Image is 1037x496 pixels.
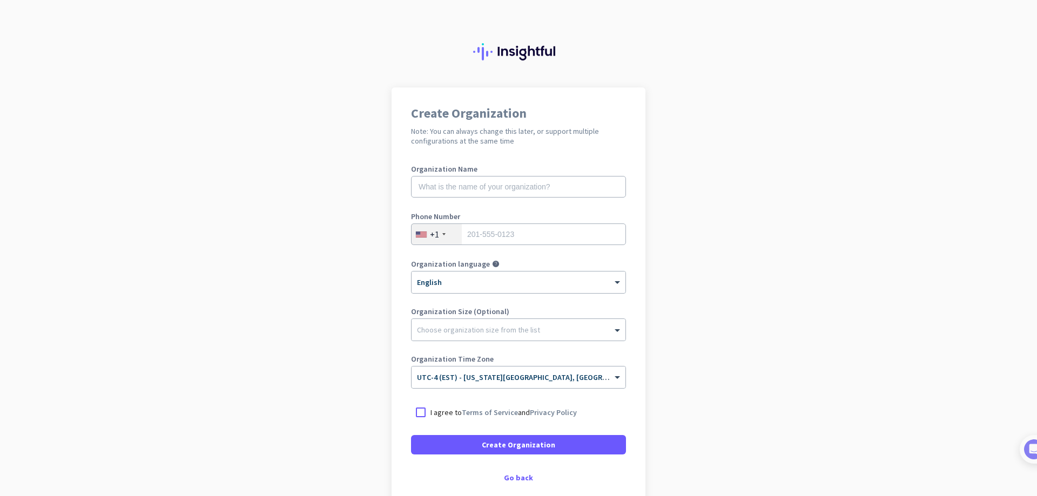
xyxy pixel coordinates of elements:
a: Terms of Service [462,407,518,417]
div: Go back [411,474,626,481]
label: Organization Time Zone [411,355,626,363]
label: Phone Number [411,213,626,220]
label: Organization language [411,260,490,268]
input: What is the name of your organization? [411,176,626,198]
button: Create Organization [411,435,626,454]
a: Privacy Policy [530,407,577,417]
input: 201-555-0123 [411,223,626,245]
p: I agree to and [430,407,577,418]
div: +1 [430,229,439,240]
h2: Note: You can always change this later, or support multiple configurations at the same time [411,126,626,146]
label: Organization Size (Optional) [411,308,626,315]
label: Organization Name [411,165,626,173]
i: help [492,260,500,268]
img: Insightful [473,43,564,60]
h1: Create Organization [411,107,626,120]
span: Create Organization [482,439,555,450]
